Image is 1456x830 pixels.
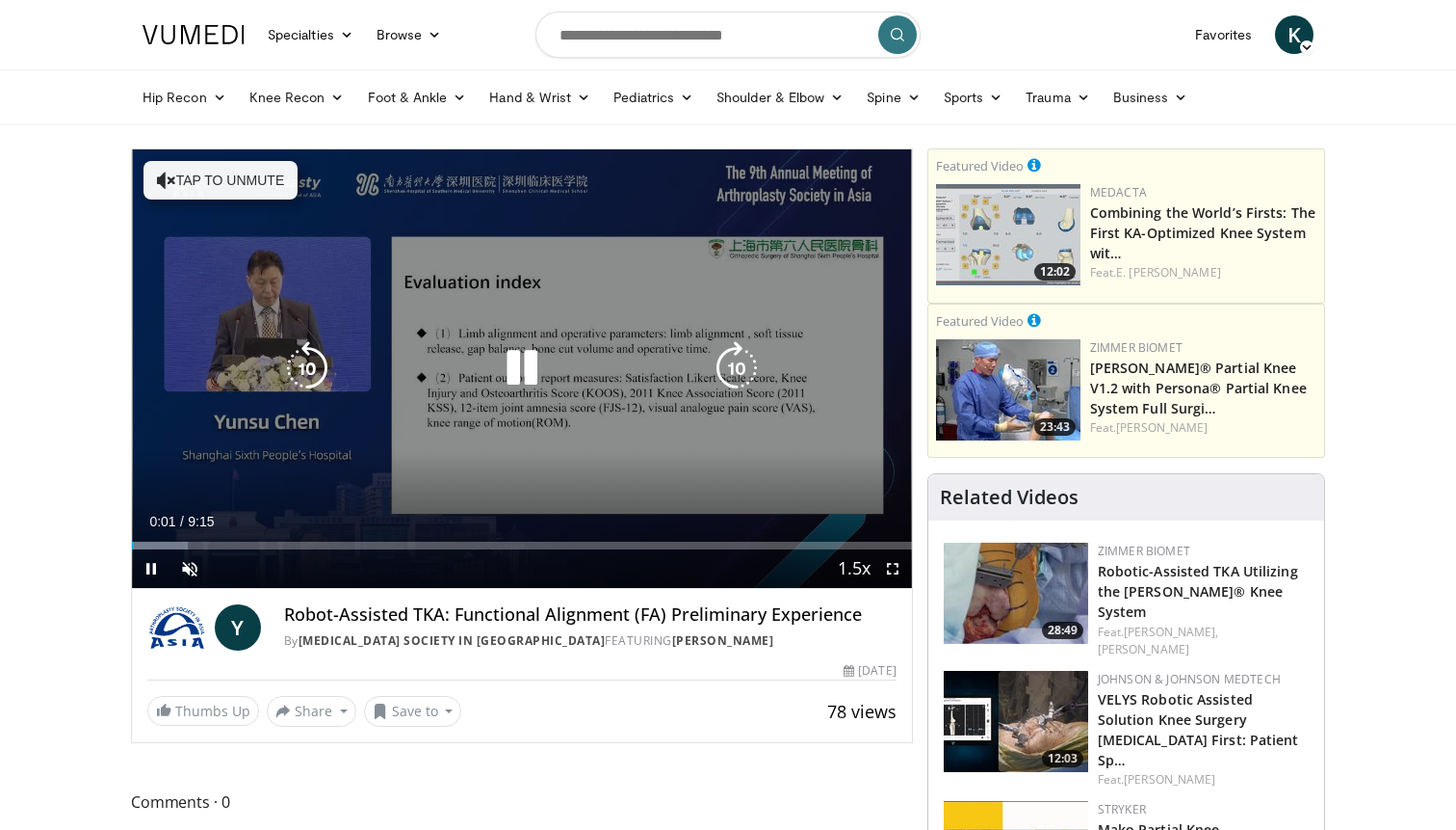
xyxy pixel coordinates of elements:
a: [PERSON_NAME], [1124,624,1218,640]
img: aaf1b7f9-f888-4d9f-a252-3ca059a0bd02.150x105_q85_crop-smart_upscale.jpg [936,184,1080,285]
a: Knee Recon [238,78,356,117]
div: Feat. [1090,264,1316,281]
a: [PERSON_NAME] [672,632,774,649]
button: Tap to unmute [143,161,298,200]
a: Foot & Ankle [356,78,479,117]
a: Hip Recon [131,78,238,117]
button: Unmute [170,549,209,588]
a: [PERSON_NAME]® Partial Knee V1.2 with Persona® Partial Knee System Full Surgi… [1090,359,1307,417]
small: Featured Video [936,312,1024,330]
div: [DATE] [844,662,896,680]
a: Zimmer Biomet [1098,543,1190,559]
span: 23:43 [1034,418,1076,436]
img: 99b1778f-d2b2-419a-8659-7269f4b428ba.150x105_q85_crop-smart_upscale.jpg [936,339,1080,441]
span: 12:03 [1042,750,1083,767]
a: Shoulder & Elbow [705,78,855,117]
a: Pediatrics [602,78,705,117]
span: 0:01 [149,514,175,529]
a: Sports [932,78,1015,117]
a: 23:43 [936,339,1080,441]
span: 28:49 [1042,622,1083,639]
a: 28:49 [944,543,1088,644]
span: 12:02 [1034,263,1076,281]
a: 12:02 [936,184,1080,285]
a: 12:03 [944,671,1088,772]
img: VuMedi Logo [143,25,245,44]
a: Y [215,604,261,651]
div: Feat. [1098,624,1309,658]
div: Progress Bar [132,542,912,549]
a: Browse [365,15,454,54]
a: [MEDICAL_DATA] Society in [GEOGRAPHIC_DATA] [299,632,606,649]
img: abe8434e-c392-4864-8b80-6cc2396b85ec.150x105_q85_crop-smart_upscale.jpg [944,671,1088,772]
span: 9:15 [188,514,214,529]
a: Medacta [1090,184,1147,201]
img: Arthroplasty Society in Asia [147,604,207,651]
div: Feat. [1098,771,1309,789]
a: VELYS Robotic Assisted Solution Knee Surgery [MEDICAL_DATA] First: Patient Sp… [1098,690,1299,769]
img: 8628d054-67c0-4db7-8e0b-9013710d5e10.150x105_q85_crop-smart_upscale.jpg [944,543,1088,644]
a: Favorites [1183,15,1263,54]
a: [PERSON_NAME] [1098,641,1189,657]
a: [PERSON_NAME] [1116,419,1208,436]
a: Hand & Wrist [478,78,602,117]
button: Save to [364,696,462,727]
a: Combining the World’s Firsts: The First KA-Optimized Knee System wit… [1090,203,1315,262]
input: Search topics, interventions [535,12,921,58]
span: / [180,514,184,529]
a: Business [1102,78,1200,117]
small: Featured Video [936,157,1024,174]
a: Robotic-Assisted TKA Utilizing the [PERSON_NAME]® Knee System [1098,562,1298,621]
a: [PERSON_NAME] [1124,771,1215,788]
div: Feat. [1090,419,1316,437]
a: Trauma [1014,78,1102,117]
a: Thumbs Up [147,696,259,726]
video-js: Video Player [132,149,912,589]
a: E. [PERSON_NAME] [1116,264,1221,281]
a: Stryker [1098,801,1146,817]
button: Pause [132,549,170,588]
button: Share [267,696,356,727]
a: Specialties [256,15,365,54]
button: Fullscreen [873,549,912,588]
a: K [1275,15,1313,54]
div: By FEATURING [284,632,897,650]
button: Playback Rate [835,549,873,588]
a: Spine [855,78,931,117]
span: Comments 0 [131,790,913,815]
span: 78 views [827,700,897,723]
a: Zimmer Biomet [1090,339,1183,356]
h4: Related Videos [940,486,1079,509]
a: Johnson & Johnson MedTech [1098,671,1281,687]
h4: Robot-Assisted TKA: Functional Alignment (FA) Preliminary Experience [284,604,897,626]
